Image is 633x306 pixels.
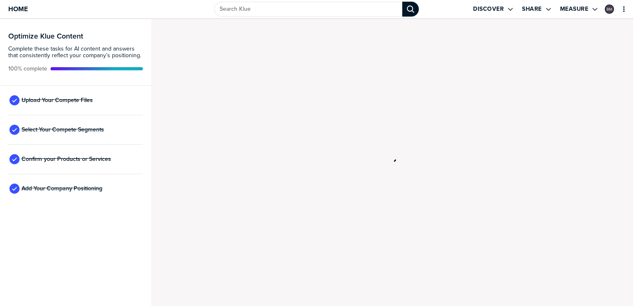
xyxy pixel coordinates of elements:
span: Confirm your Products or Services [22,156,111,163]
label: Share [522,5,542,13]
span: Home [8,5,28,12]
input: Search Klue [214,2,402,17]
img: 773b312f6bb182941ae6a8f00171ac48-sml.png [606,5,613,13]
span: Complete these tasks for AI content and answers that consistently reflect your company’s position... [8,46,143,59]
span: Upload Your Compete Files [22,97,93,104]
label: Measure [560,5,589,13]
div: Search Klue [402,2,419,17]
span: Select Your Compete Segments [22,126,104,133]
span: Active [8,66,47,72]
a: Edit Profile [604,4,615,15]
span: Add Your Company Positioning [22,185,102,192]
div: Barb Mard [605,5,614,14]
label: Discover [473,5,504,13]
h3: Optimize Klue Content [8,32,143,40]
